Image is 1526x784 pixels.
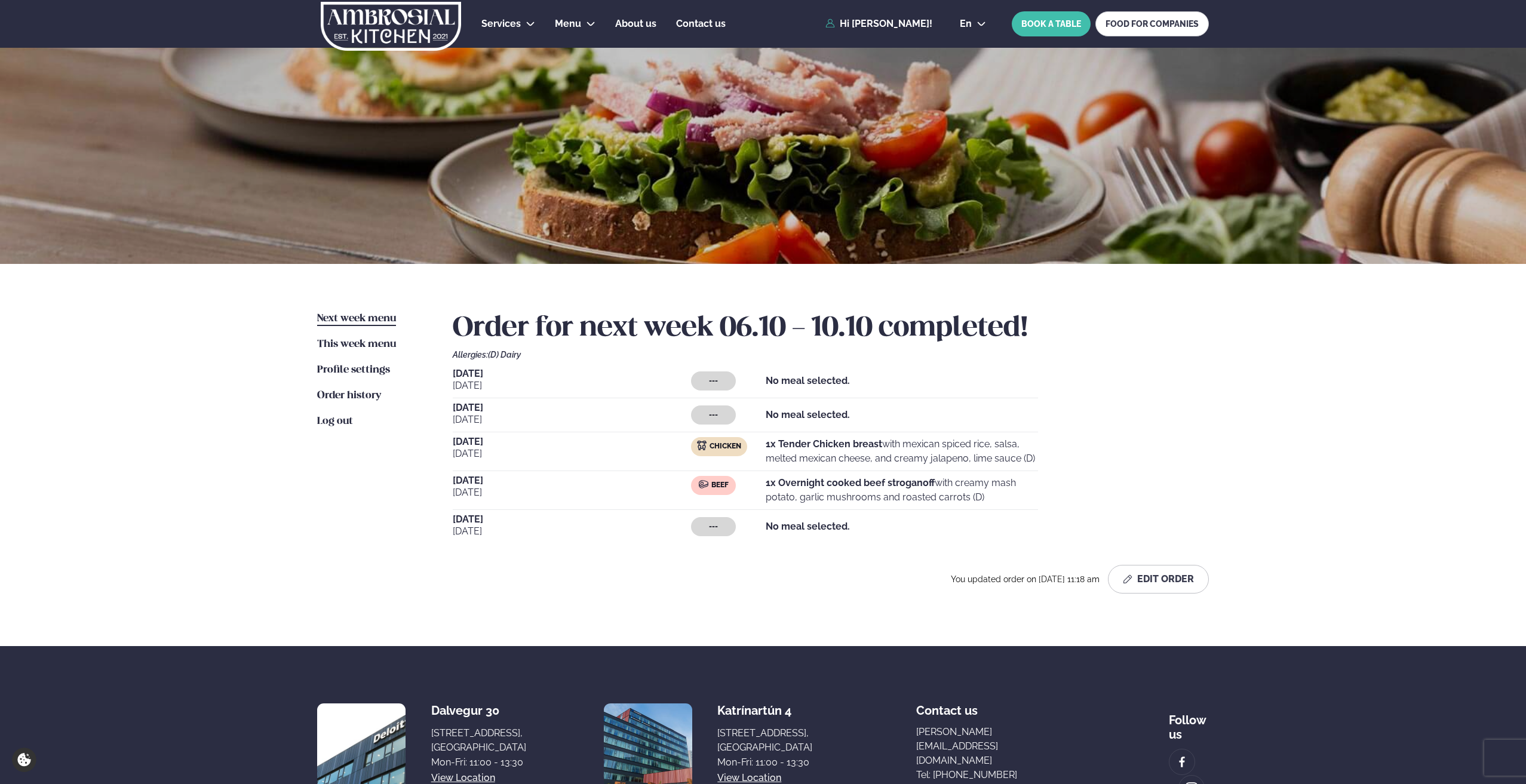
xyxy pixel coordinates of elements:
a: Order history [317,389,381,403]
span: --- [709,376,718,386]
strong: 1x Tender Chicken breast [766,438,882,450]
span: Order history [317,391,381,401]
span: [DATE] [453,515,691,524]
a: Services [481,17,521,31]
div: Katrínartún 4 [717,703,812,718]
span: Chicken [710,442,741,451]
p: with mexican spiced rice, salsa, melted mexican cheese, and creamy jalapeno, lime sauce (D) [766,437,1038,466]
h2: Order for next week 06.10 - 10.10 completed! [453,312,1209,345]
a: This week menu [317,337,396,352]
span: (D) Dairy [488,350,521,359]
img: logo [320,2,462,51]
a: image alt [1169,749,1195,774]
span: [DATE] [453,476,691,485]
strong: 1x Overnight cooked beef stroganoff [766,477,935,488]
span: This week menu [317,339,396,349]
span: [DATE] [453,403,691,413]
span: [DATE] [453,447,691,461]
a: Cookie settings [12,748,36,772]
a: Tel: [PHONE_NUMBER] [916,768,1066,782]
span: [DATE] [453,485,691,500]
a: FOOD FOR COMPANIES [1095,11,1209,36]
a: Contact us [676,17,726,31]
span: [DATE] [453,524,691,539]
img: beef.svg [699,479,708,489]
span: Log out [317,416,353,426]
a: Menu [555,17,581,31]
span: [DATE] [453,379,691,393]
span: You updated order on [DATE] 11:18 am [951,574,1103,584]
div: Dalvegur 30 [431,703,526,718]
button: Edit Order [1108,565,1209,594]
span: Contact us [916,694,978,718]
span: --- [709,410,718,420]
a: Log out [317,414,353,429]
div: Mon-Fri: 11:00 - 13:30 [717,755,812,770]
a: Profile settings [317,363,390,377]
a: [PERSON_NAME][EMAIL_ADDRESS][DOMAIN_NAME] [916,725,1066,768]
div: Allergies: [453,350,1209,359]
strong: No meal selected. [766,409,850,420]
span: Beef [711,481,729,490]
p: with creamy mash potato, garlic mushrooms and roasted carrots (D) [766,476,1038,505]
span: [DATE] [453,413,691,427]
span: Services [481,18,521,29]
a: Next week menu [317,312,396,326]
div: Follow us [1169,703,1209,742]
span: Next week menu [317,313,396,324]
span: [DATE] [453,369,691,379]
img: image alt [1175,755,1189,769]
img: chicken.svg [697,441,707,450]
span: [DATE] [453,437,691,447]
strong: No meal selected. [766,521,850,532]
span: About us [615,18,656,29]
span: Profile settings [317,365,390,375]
button: BOOK A TABLE [1012,11,1091,36]
a: About us [615,17,656,31]
div: Mon-Fri: 11:00 - 13:30 [431,755,526,770]
span: Menu [555,18,581,29]
strong: No meal selected. [766,375,850,386]
span: Contact us [676,18,726,29]
span: en [960,19,972,29]
div: [STREET_ADDRESS], [GEOGRAPHIC_DATA] [717,726,812,755]
div: [STREET_ADDRESS], [GEOGRAPHIC_DATA] [431,726,526,755]
span: --- [709,522,718,531]
button: en [950,19,996,29]
a: Hi [PERSON_NAME]! [825,19,932,29]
